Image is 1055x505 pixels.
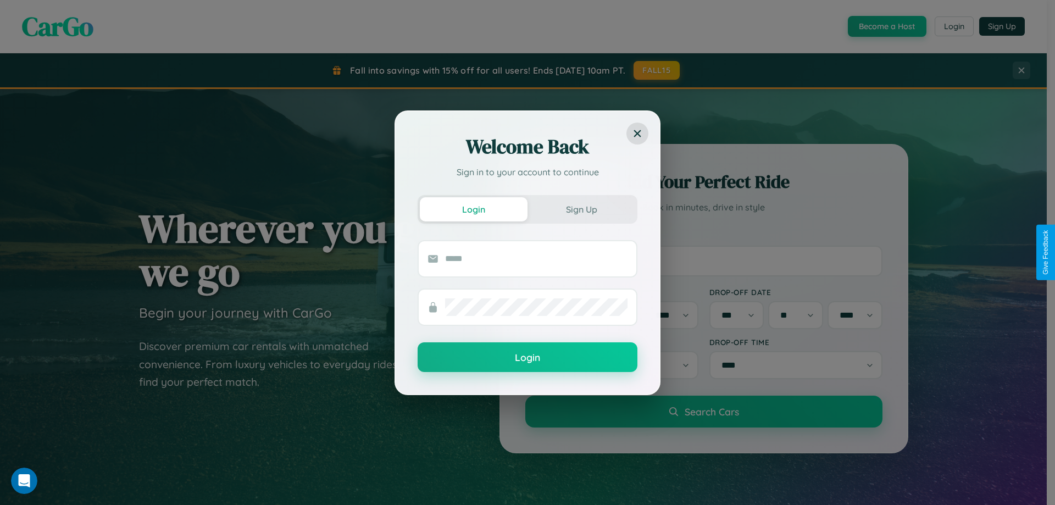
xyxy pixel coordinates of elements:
[418,165,637,179] p: Sign in to your account to continue
[11,468,37,494] iframe: Intercom live chat
[1042,230,1050,275] div: Give Feedback
[418,342,637,372] button: Login
[527,197,635,221] button: Sign Up
[420,197,527,221] button: Login
[418,134,637,160] h2: Welcome Back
